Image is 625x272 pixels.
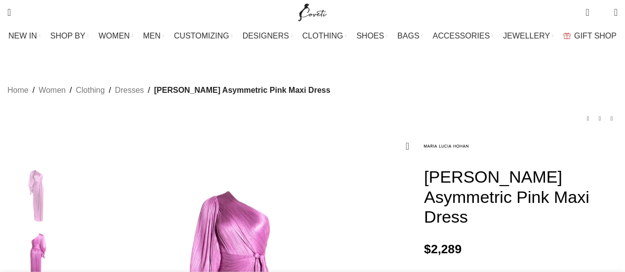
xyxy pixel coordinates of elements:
[76,84,105,97] a: Clothing
[143,26,164,46] a: MEN
[50,26,89,46] a: SHOP BY
[397,26,422,46] a: BAGS
[356,26,387,46] a: SHOES
[243,26,292,46] a: DESIGNERS
[8,26,41,46] a: NEW IN
[174,26,233,46] a: CUSTOMIZING
[424,242,431,256] span: $
[7,166,68,225] img: Maria Lucia Hohan gown
[8,31,37,40] span: NEW IN
[586,5,594,12] span: 0
[296,7,329,16] a: Site logo
[39,84,66,97] a: Women
[582,113,594,124] a: Previous product
[424,242,461,256] bdi: 2,289
[503,31,550,40] span: JEWELLERY
[143,31,161,40] span: MEN
[356,31,384,40] span: SHOES
[581,2,594,22] a: 0
[2,26,623,46] div: Main navigation
[174,31,229,40] span: CUSTOMIZING
[7,84,29,97] a: Home
[243,31,289,40] span: DESIGNERS
[503,26,553,46] a: JEWELLERY
[99,26,133,46] a: WOMEN
[154,84,331,97] span: [PERSON_NAME] Asymmetric Pink Maxi Dress
[7,84,331,97] nav: Breadcrumb
[433,26,494,46] a: ACCESSORIES
[574,31,617,40] span: GIFT SHOP
[424,145,468,148] img: Maria Lucia Hohan
[599,10,606,17] span: 0
[397,31,419,40] span: BAGS
[424,167,618,227] h1: [PERSON_NAME] Asymmetric Pink Maxi Dress
[50,31,85,40] span: SHOP BY
[2,2,16,22] a: Search
[606,113,618,124] a: Next product
[563,33,571,39] img: GiftBag
[433,31,490,40] span: ACCESSORIES
[99,31,130,40] span: WOMEN
[302,31,343,40] span: CLOTHING
[597,2,607,22] div: My Wishlist
[563,26,617,46] a: GIFT SHOP
[302,26,347,46] a: CLOTHING
[115,84,144,97] a: Dresses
